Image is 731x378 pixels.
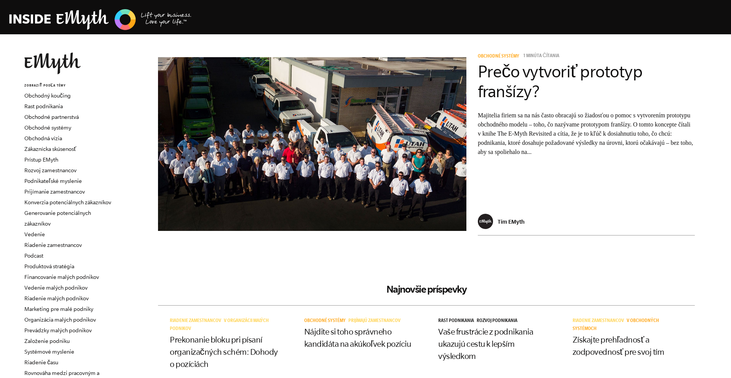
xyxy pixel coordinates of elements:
[24,231,45,237] a: Vedenie
[170,319,269,332] a: v organizácii malých podnikov
[478,54,519,59] font: Obchodné systémy
[477,319,517,324] font: Rozvoj podnikania
[24,349,74,355] a: Systémové myslenie
[438,327,533,360] a: Vaše frustrácie z podnikania ukazujú cestu k lepším výsledkom
[573,335,664,356] a: Získajte prehľadnosť a zodpovednosť pre svoj tím
[478,54,522,59] a: Obchodné systémy
[386,283,467,295] font: Najnovšie príspevky
[478,62,643,101] a: Prečo vytvoriť prototyp franšízy?
[24,253,43,259] a: Podcast
[170,319,224,324] a: Riadenie zamestnancov
[24,114,79,120] a: Obchodné partnerstvá
[24,317,96,323] a: Organizácia malých podnikov
[24,146,76,152] a: Zákaznícka skúsenosť
[348,319,401,324] font: prijímajú zamestnancov
[24,125,71,131] a: Obchodné systémy
[24,359,58,365] a: Riadenie času
[24,327,92,333] a: Prevádzky malých podnikov
[24,263,74,269] a: Produktová stratégia
[438,319,474,324] font: Rast podnikania
[24,53,81,74] img: EMyth
[24,157,58,163] a: Prístup EMyth
[24,167,77,173] a: Rozvoj zamestnancov
[498,218,525,225] font: Tím EMyth
[158,57,466,231] img: prototyp obchodného modelu
[348,319,403,324] a: prijímajú zamestnancov
[477,319,520,324] a: Rozvoj podnikania
[24,103,63,109] a: Rast podnikania
[478,214,493,229] img: Tím EMyth - EMyth
[24,338,70,344] a: Založenie podniku
[478,112,693,155] font: Majitelia firiem sa na nás často obracajú so žiadosťou o pomoc s vytvorením prototypu obchodného ...
[24,285,88,291] a: Vedenie malých podnikov
[304,327,411,348] a: Nájdite si toho správneho kandidáta na akúkoľvek pozíciu
[304,319,346,324] font: Obchodné systémy
[24,93,71,99] a: Obchodný koučing
[170,335,278,368] a: Prekonanie bloku pri písaní organizačných schém: Dohody o pozíciách
[24,189,85,195] a: Prijímanie zamestnancov
[24,274,99,280] a: Financovanie malých podnikov
[24,178,82,184] a: Podnikateľské myslenie
[24,199,111,205] a: Konverzia potenciálnych zákazníkov
[523,54,559,59] font: 1 minúta čítania
[438,319,477,324] a: Rast podnikania
[24,135,62,141] a: Obchodná vízia
[24,306,93,312] a: Marketing pre malé podniky
[573,319,624,324] font: Riadenie zamestnancov
[693,341,731,378] div: Widget četu
[24,295,89,301] a: Riadenie malých podnikov
[24,84,66,88] font: ZOBRAZIŤ PODĽA TÉMY
[24,242,82,248] a: Riadenie zamestnancov
[9,8,192,31] img: EMyth Obchodný koučing
[573,319,659,332] a: v obchodných systémoch
[304,319,348,324] a: Obchodné systémy
[693,341,731,378] iframe: Chat Widget
[24,210,91,227] a: Generovanie potenciálnych zákazníkov
[170,319,221,324] font: Riadenie zamestnancov
[573,319,627,324] a: Riadenie zamestnancov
